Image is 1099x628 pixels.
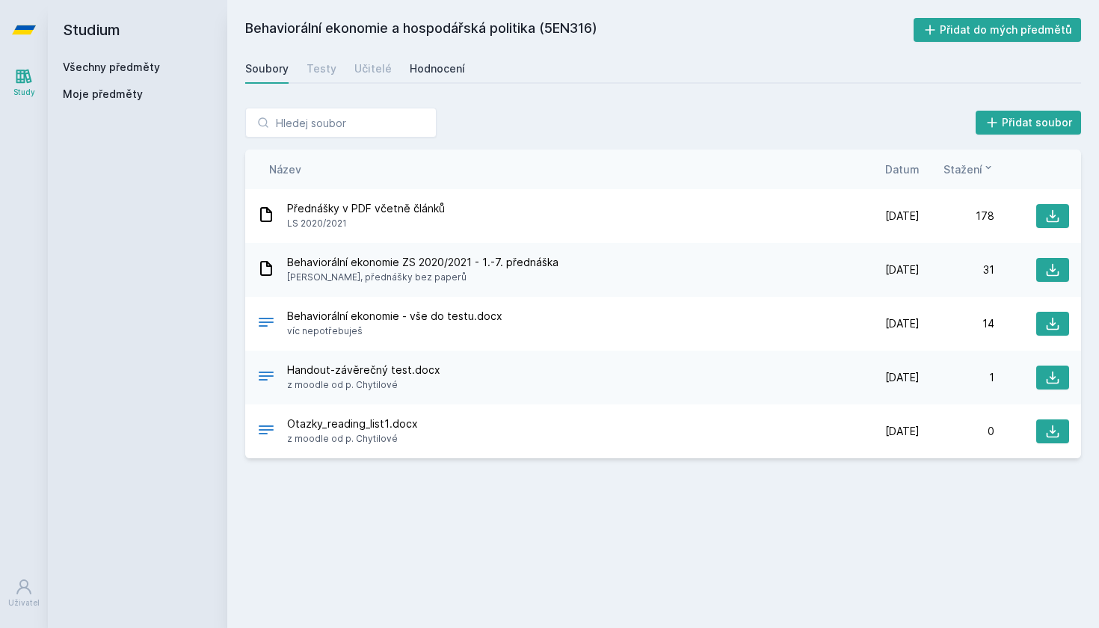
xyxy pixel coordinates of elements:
[410,61,465,76] div: Hodnocení
[287,324,502,339] span: víc nepotřebuješ
[943,161,994,177] button: Stažení
[245,61,289,76] div: Soubory
[287,416,418,431] span: Otazky_reading_list1.docx
[354,61,392,76] div: Učitelé
[245,54,289,84] a: Soubory
[920,262,994,277] div: 31
[307,54,336,84] a: Testy
[8,597,40,609] div: Uživatel
[920,370,994,385] div: 1
[885,370,920,385] span: [DATE]
[257,367,275,389] div: DOCX
[287,255,558,270] span: Behaviorální ekonomie ZS 2020/2021 - 1.-7. přednáška
[287,363,440,378] span: Handout-závěrečný test.docx
[287,431,418,446] span: z moodle od p. Chytilové
[287,378,440,392] span: z moodle od p. Chytilové
[13,87,35,98] div: Study
[885,262,920,277] span: [DATE]
[976,111,1082,135] button: Přidat soubor
[920,424,994,439] div: 0
[3,60,45,105] a: Study
[245,18,914,42] h2: Behaviorální ekonomie a hospodářská politika (5EN316)
[245,108,437,138] input: Hledej soubor
[287,270,558,285] span: [PERSON_NAME], přednášky bez paperů
[287,216,445,231] span: LS 2020/2021
[943,161,982,177] span: Stažení
[3,570,45,616] a: Uživatel
[354,54,392,84] a: Učitelé
[920,209,994,224] div: 178
[920,316,994,331] div: 14
[885,316,920,331] span: [DATE]
[914,18,1082,42] button: Přidat do mých předmětů
[269,161,301,177] button: Název
[410,54,465,84] a: Hodnocení
[287,201,445,216] span: Přednášky v PDF včetně článků
[885,209,920,224] span: [DATE]
[307,61,336,76] div: Testy
[885,161,920,177] button: Datum
[287,309,502,324] span: Behaviorální ekonomie - vše do testu.docx
[257,313,275,335] div: DOCX
[63,87,143,102] span: Moje předměty
[257,421,275,443] div: DOCX
[885,424,920,439] span: [DATE]
[63,61,160,73] a: Všechny předměty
